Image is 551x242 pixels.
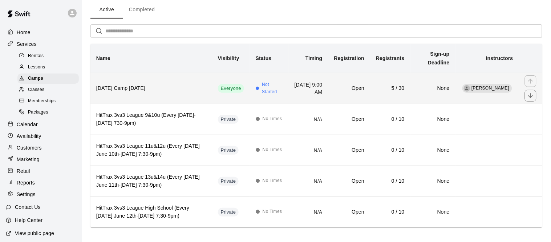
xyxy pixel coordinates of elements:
[17,107,82,118] a: Packages
[17,50,82,62] a: Rentals
[28,64,45,71] span: Lessons
[288,135,328,166] td: N/A
[17,132,41,140] p: Availability
[6,119,76,130] a: Calendar
[263,146,282,154] span: No Times
[262,81,283,96] span: Not Started
[334,146,364,154] h6: Open
[218,209,239,216] span: Private
[428,51,450,66] b: Sign-up Deadline
[376,208,405,216] h6: 0 / 10
[416,177,450,185] h6: None
[28,109,48,116] span: Packages
[6,166,76,176] a: Retail
[218,116,239,123] span: Private
[288,104,328,135] td: N/A
[376,115,405,123] h6: 0 / 10
[305,55,323,61] b: Timing
[376,177,405,185] h6: 0 / 10
[28,52,44,60] span: Rentals
[28,86,44,94] span: Classes
[17,84,82,96] a: Classes
[334,55,364,61] b: Registration
[96,204,206,220] h6: HitTrax 3vs3 League High School (Every [DATE] June 12th-[DATE] 7:30-9pm)
[6,154,76,165] a: Marketing
[96,84,206,92] h6: [DATE] Camp [DATE]
[288,166,328,197] td: N/A
[334,115,364,123] h6: Open
[15,217,42,224] p: Help Center
[6,131,76,142] a: Availability
[28,75,43,82] span: Camps
[17,40,37,48] p: Services
[17,96,82,107] a: Memberships
[218,115,239,124] div: This service is hidden, and can only be accessed via a direct link
[17,156,40,163] p: Marketing
[28,98,56,105] span: Memberships
[6,189,76,200] a: Settings
[90,44,542,227] table: simple table
[17,107,79,118] div: Packages
[218,208,239,217] div: This service is hidden, and can only be accessed via a direct link
[17,73,82,84] a: Camps
[6,142,76,153] a: Customers
[472,86,510,91] span: [PERSON_NAME]
[525,90,536,102] button: move item down
[263,208,282,215] span: No Times
[288,73,328,104] td: [DATE] 9:00 AM
[6,177,76,188] a: Reports
[17,62,79,72] div: Lessons
[17,179,35,186] p: Reports
[96,142,206,158] h6: HitTrax 3vs3 League 11u&12u (Every [DATE] June 10th-[DATE] 7:30-9pm)
[334,84,364,92] h6: Open
[15,203,41,211] p: Contact Us
[416,208,450,216] h6: None
[263,115,282,123] span: No Times
[416,115,450,123] h6: None
[218,146,239,155] div: This service is hidden, and can only be accessed via a direct link
[17,85,79,95] div: Classes
[218,84,244,93] div: This service is visible to all of your customers
[376,146,405,154] h6: 0 / 10
[256,55,272,61] b: Status
[96,111,206,127] h6: HitTrax 3vs3 League 9&10u (Every [DATE]-[DATE] 730-9pm)
[96,173,206,189] h6: HitTrax 3vs3 League 13u&14u (Every [DATE] June 11th-[DATE] 7:30-9pm)
[17,96,79,106] div: Memberships
[218,55,239,61] b: Visibility
[416,84,450,92] h6: None
[17,74,79,84] div: Camps
[17,191,36,198] p: Settings
[17,51,79,61] div: Rentals
[17,29,31,36] p: Home
[263,177,282,185] span: No Times
[376,84,405,92] h6: 5 / 30
[218,177,239,186] div: This service is hidden, and can only be accessed via a direct link
[6,39,76,49] a: Services
[486,55,513,61] b: Instructors
[17,62,82,73] a: Lessons
[17,167,30,175] p: Retail
[288,197,328,227] td: N/A
[464,85,470,92] div: Jory Goldstrom
[96,55,110,61] b: Name
[17,144,42,151] p: Customers
[416,146,450,154] h6: None
[17,121,38,128] p: Calendar
[15,230,54,237] p: View public page
[334,177,364,185] h6: Open
[218,85,244,92] span: Everyone
[6,27,76,38] a: Home
[218,178,239,185] span: Private
[90,1,123,19] button: Active
[123,1,161,19] button: Completed
[218,147,239,154] span: Private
